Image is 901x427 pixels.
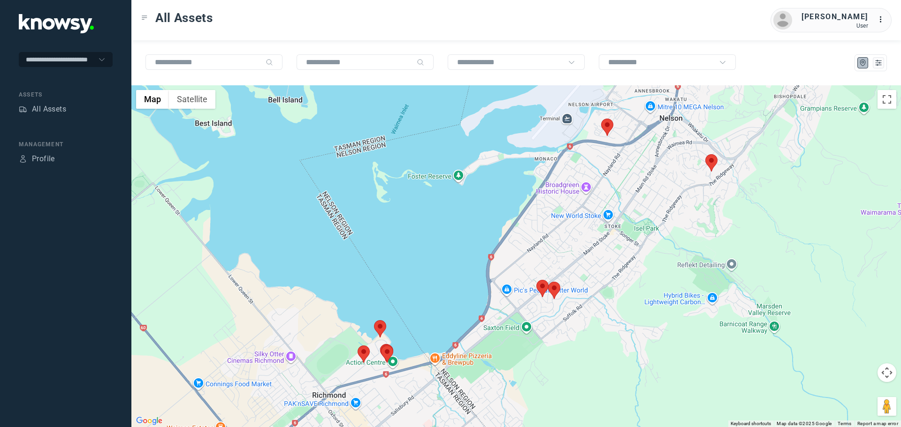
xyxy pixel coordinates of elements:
[878,397,896,416] button: Drag Pegman onto the map to open Street View
[777,421,832,426] span: Map data ©2025 Google
[731,420,771,427] button: Keyboard shortcuts
[878,16,887,23] tspan: ...
[32,153,55,165] div: Profile
[802,11,868,22] div: [PERSON_NAME]
[878,363,896,382] button: Map camera controls
[266,59,273,66] div: Search
[141,15,148,21] div: Toggle Menu
[19,153,55,165] a: ProfileProfile
[19,105,27,113] div: Assets
[859,59,867,67] div: Map
[802,22,868,29] div: User
[155,9,213,26] span: All Assets
[417,59,424,66] div: Search
[32,104,66,115] div: All Assets
[857,421,898,426] a: Report a map error
[19,104,66,115] a: AssetsAll Assets
[878,14,889,27] div: :
[19,140,113,149] div: Management
[838,421,852,426] a: Terms (opens in new tab)
[874,59,883,67] div: List
[134,415,165,427] a: Open this area in Google Maps (opens a new window)
[878,90,896,109] button: Toggle fullscreen view
[19,90,113,99] div: Assets
[878,14,889,25] div: :
[19,14,94,33] img: Application Logo
[19,155,27,163] div: Profile
[169,90,215,109] button: Show satellite imagery
[773,11,792,30] img: avatar.png
[134,415,165,427] img: Google
[136,90,169,109] button: Show street map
